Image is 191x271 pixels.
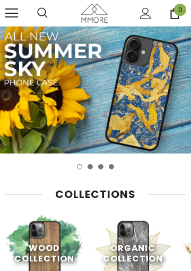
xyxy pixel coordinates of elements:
[169,8,180,19] a: 0
[103,241,163,264] span: Organic Collection
[81,4,108,22] img: MMORE Cases
[109,164,114,169] button: 4
[77,164,82,169] button: 1
[55,187,136,202] span: Collections
[14,241,74,264] span: Wood Collection
[174,4,186,16] span: 0
[98,164,103,169] button: 3
[88,164,93,169] button: 2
